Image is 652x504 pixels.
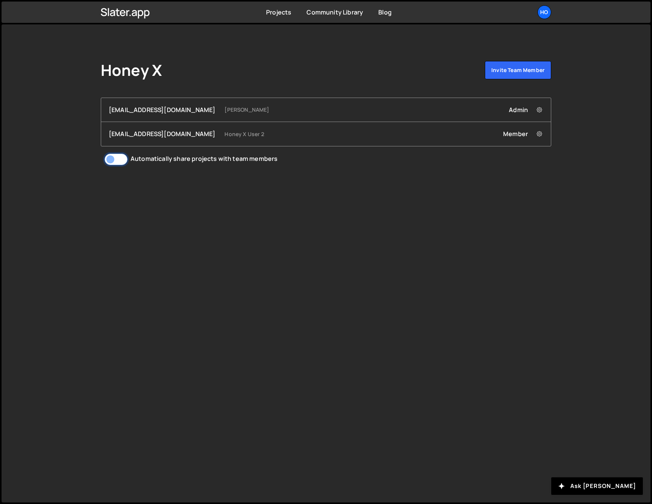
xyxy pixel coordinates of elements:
[131,154,278,163] div: Automatically share projects with team members
[509,106,543,114] div: Admin
[101,61,162,79] h1: Honey X
[224,130,264,138] small: Honey X User 2
[109,130,215,138] div: [EMAIL_ADDRESS][DOMAIN_NAME]
[105,154,127,165] input: Automatically share projects with team members
[378,8,392,16] a: Blog
[224,106,269,114] small: [PERSON_NAME]
[537,5,551,19] a: Ho
[307,8,363,16] a: Community Library
[551,477,643,495] button: Ask [PERSON_NAME]
[485,61,551,79] a: Invite team member
[109,106,215,114] div: [EMAIL_ADDRESS][DOMAIN_NAME]
[503,130,543,138] div: Member
[266,8,291,16] a: Projects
